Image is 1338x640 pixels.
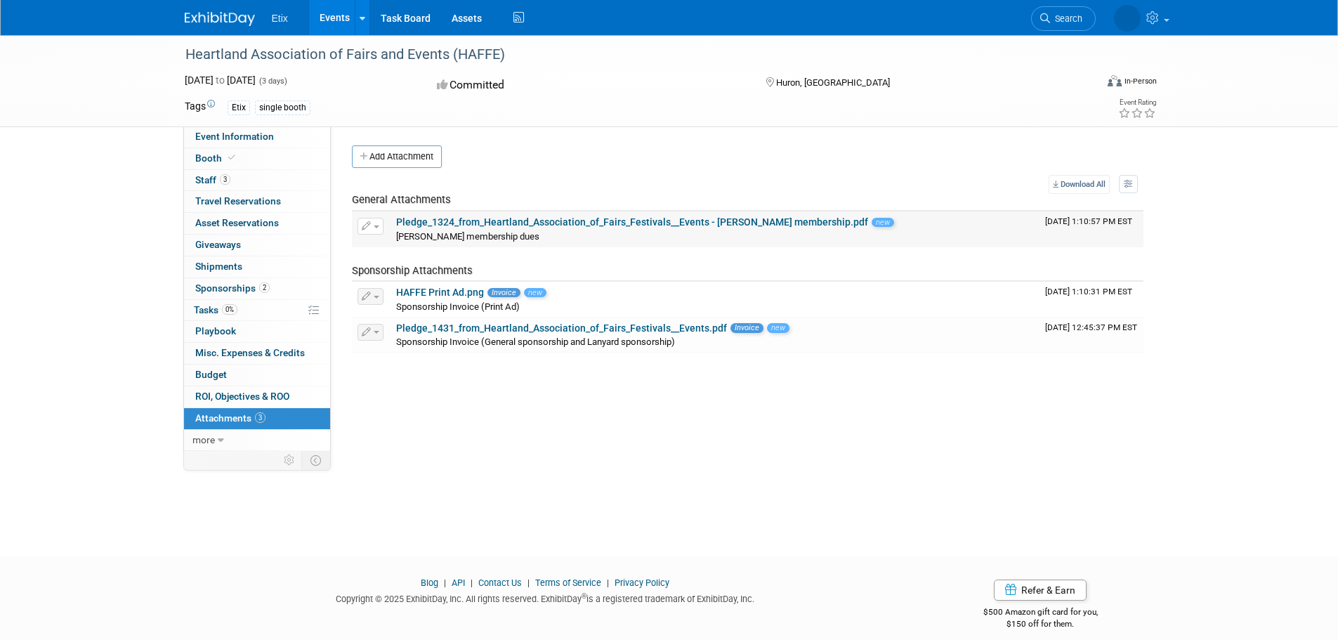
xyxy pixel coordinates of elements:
[524,577,533,588] span: |
[1050,13,1082,24] span: Search
[730,323,763,332] span: Invoice
[396,287,484,298] a: HAFFE Print Ad.png
[184,235,330,256] a: Giveaways
[396,231,539,242] span: [PERSON_NAME] membership dues
[184,148,330,169] a: Booth
[184,386,330,407] a: ROI, Objectives & ROO
[184,191,330,212] a: Travel Reservations
[185,589,907,606] div: Copyright © 2025 ExhibitDay, Inc. All rights reserved. ExhibitDay is a registered trademark of Ex...
[195,174,230,185] span: Staff
[185,74,256,86] span: [DATE] [DATE]
[396,301,520,312] span: Sponsorship Invoice (Print Ad)
[184,365,330,386] a: Budget
[767,323,789,332] span: new
[184,430,330,451] a: more
[272,13,288,24] span: Etix
[184,278,330,299] a: Sponsorships2
[603,577,612,588] span: |
[195,325,236,337] span: Playbook
[184,321,330,342] a: Playbook
[214,74,227,86] span: to
[1108,75,1122,86] img: Format-Inperson.png
[1114,5,1141,32] img: Leslie Ziade
[1124,76,1157,86] div: In-Person
[396,337,675,347] span: Sponsorship Invoice (General sponsorship and Lanyard sponsorship)
[194,304,237,315] span: Tasks
[195,217,279,228] span: Asset Reservations
[582,592,586,600] sup: ®
[192,434,215,445] span: more
[184,126,330,148] a: Event Information
[396,322,727,334] a: Pledge_1431_from_Heartland_Association_of_Fairs_Festivals__Events.pdf
[184,408,330,429] a: Attachments3
[184,213,330,234] a: Asset Reservations
[927,618,1154,630] div: $150 off for them.
[184,343,330,364] a: Misc. Expenses & Credits
[195,239,241,250] span: Giveaways
[440,577,450,588] span: |
[487,288,520,297] span: Invoice
[524,288,546,297] span: new
[181,42,1075,67] div: Heartland Association of Fairs and Events (HAFFE)
[535,577,601,588] a: Terms of Service
[994,580,1087,601] a: Refer & Earn
[1118,99,1156,106] div: Event Rating
[195,131,274,142] span: Event Information
[433,73,743,98] div: Committed
[195,369,227,380] span: Budget
[222,304,237,315] span: 0%
[352,264,473,277] span: Sponsorship Attachments
[452,577,465,588] a: API
[1045,287,1132,296] span: Upload Timestamp
[255,412,265,423] span: 3
[195,282,270,294] span: Sponsorships
[195,195,281,207] span: Travel Reservations
[1039,211,1143,247] td: Upload Timestamp
[927,597,1154,629] div: $500 Amazon gift card for you,
[1031,6,1096,31] a: Search
[352,145,442,168] button: Add Attachment
[421,577,438,588] a: Blog
[277,451,302,469] td: Personalize Event Tab Strip
[195,391,289,402] span: ROI, Objectives & ROO
[467,577,476,588] span: |
[259,282,270,293] span: 2
[255,100,310,115] div: single booth
[615,577,669,588] a: Privacy Policy
[352,193,451,206] span: General Attachments
[185,99,215,115] td: Tags
[228,154,235,162] i: Booth reservation complete
[184,256,330,277] a: Shipments
[776,77,890,88] span: Huron, [GEOGRAPHIC_DATA]
[228,100,250,115] div: Etix
[478,577,522,588] a: Contact Us
[184,170,330,191] a: Staff3
[184,300,330,321] a: Tasks0%
[195,412,265,424] span: Attachments
[220,174,230,185] span: 3
[872,218,894,227] span: new
[195,261,242,272] span: Shipments
[396,216,868,228] a: Pledge_1324_from_Heartland_Association_of_Fairs_Festivals__Events - [PERSON_NAME] membership.pdf
[1045,216,1132,226] span: Upload Timestamp
[195,152,238,164] span: Booth
[301,451,330,469] td: Toggle Event Tabs
[1039,318,1143,353] td: Upload Timestamp
[195,347,305,358] span: Misc. Expenses & Credits
[185,12,255,26] img: ExhibitDay
[1049,175,1110,194] a: Download All
[1039,282,1143,317] td: Upload Timestamp
[1013,73,1157,94] div: Event Format
[258,77,287,86] span: (3 days)
[1045,322,1137,332] span: Upload Timestamp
